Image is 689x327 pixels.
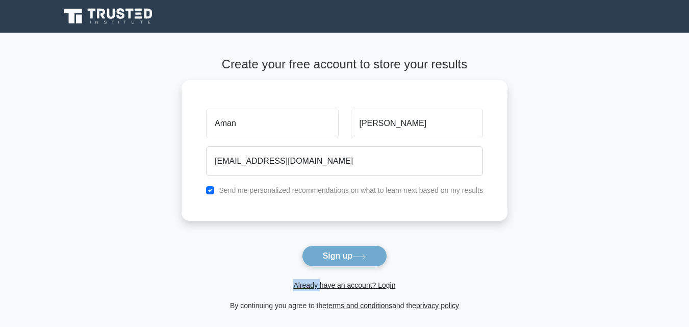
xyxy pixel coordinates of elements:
[293,281,395,289] a: Already have an account? Login
[206,146,483,176] input: Email
[219,186,483,194] label: Send me personalized recommendations on what to learn next based on my results
[326,301,392,310] a: terms and conditions
[351,109,483,138] input: Last name
[182,57,507,72] h4: Create your free account to store your results
[175,299,514,312] div: By continuing you agree to the and the
[416,301,459,310] a: privacy policy
[206,109,338,138] input: First name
